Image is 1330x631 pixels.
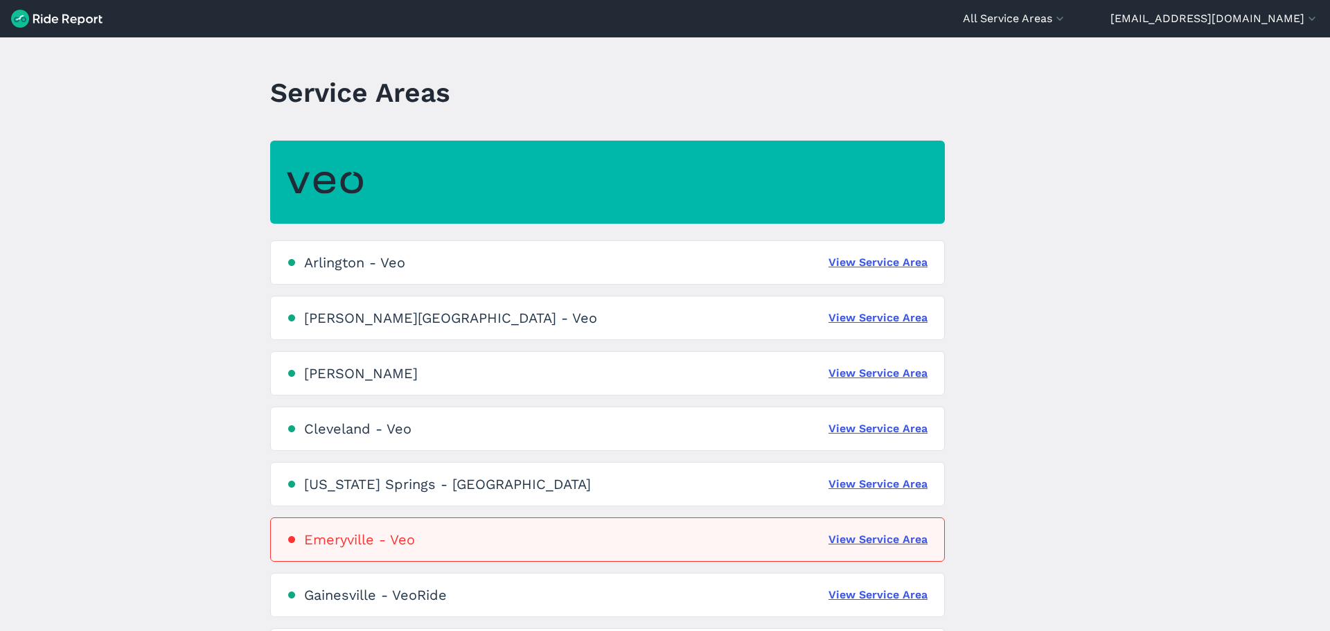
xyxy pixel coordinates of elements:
img: Veo [287,163,363,202]
div: [PERSON_NAME][GEOGRAPHIC_DATA] - Veo [304,310,597,326]
div: Cleveland - Veo [304,420,411,437]
div: Arlington - Veo [304,254,405,271]
a: View Service Area [828,365,928,382]
div: [PERSON_NAME] [304,365,418,382]
button: [EMAIL_ADDRESS][DOMAIN_NAME] [1110,10,1319,27]
a: View Service Area [828,310,928,326]
a: View Service Area [828,254,928,271]
button: All Service Areas [963,10,1067,27]
a: View Service Area [828,531,928,548]
a: View Service Area [828,420,928,437]
h1: Service Areas [270,73,450,112]
div: Gainesville - VeoRide [304,587,447,603]
div: Emeryville - Veo [304,531,415,548]
a: View Service Area [828,587,928,603]
img: Ride Report [11,10,103,28]
div: [US_STATE] Springs - [GEOGRAPHIC_DATA] [304,476,591,492]
a: View Service Area [828,476,928,492]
